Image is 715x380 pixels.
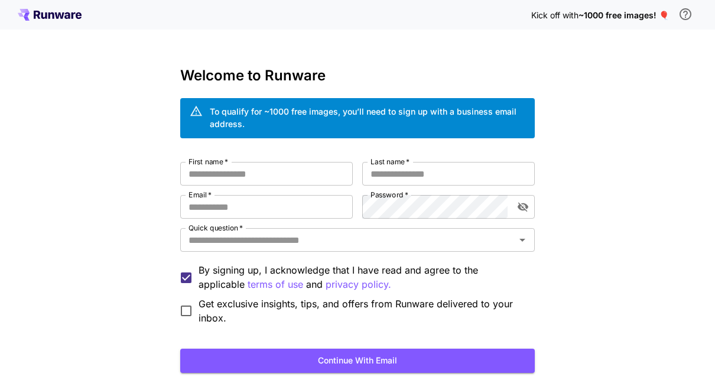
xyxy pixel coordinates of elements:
[180,67,535,84] h3: Welcome to Runware
[180,349,535,373] button: Continue with email
[370,190,408,200] label: Password
[512,196,534,217] button: toggle password visibility
[248,277,303,292] p: terms of use
[514,232,531,248] button: Open
[326,277,391,292] p: privacy policy.
[370,157,409,167] label: Last name
[531,10,578,20] span: Kick off with
[210,105,525,130] div: To qualify for ~1000 free images, you’ll need to sign up with a business email address.
[578,10,669,20] span: ~1000 free images! 🎈
[188,190,212,200] label: Email
[248,277,303,292] button: By signing up, I acknowledge that I have read and agree to the applicable and privacy policy.
[674,2,697,26] button: In order to qualify for free credit, you need to sign up with a business email address and click ...
[188,157,228,167] label: First name
[199,297,525,325] span: Get exclusive insights, tips, and offers from Runware delivered to your inbox.
[199,263,525,292] p: By signing up, I acknowledge that I have read and agree to the applicable and
[188,223,243,233] label: Quick question
[326,277,391,292] button: By signing up, I acknowledge that I have read and agree to the applicable terms of use and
